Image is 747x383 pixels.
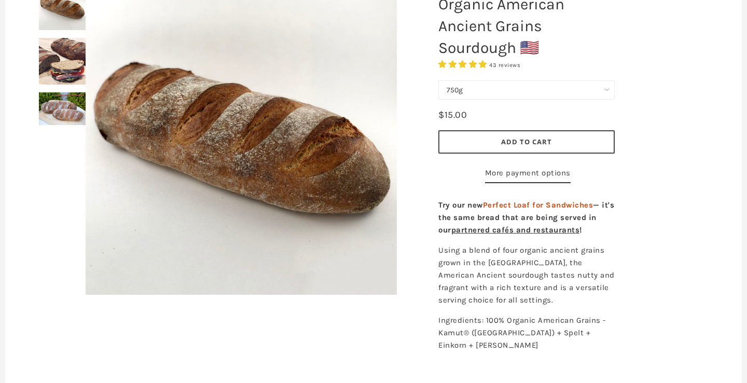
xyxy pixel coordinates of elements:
button: Add to Cart [438,130,615,154]
img: Organic American Ancient Grains Sourdough 🇺🇸 [39,38,86,85]
span: Using a blend of four organic ancient grains grown in the [GEOGRAPHIC_DATA], the American Ancient... [438,245,615,305]
span: 43 reviews [489,62,520,69]
span: Add to Cart [501,137,552,146]
span: Perfect Loaf for Sandwiches [483,200,593,210]
img: Organic American Ancient Grains Sourdough 🇺🇸 [39,92,86,125]
span: 4.93 stars [438,60,489,69]
span: Ingredients: 100% Organic American Grains - Kamut® ([GEOGRAPHIC_DATA]) + Spelt + Einkorn + [PERSO... [438,316,606,350]
strong: Try our new — it's the same bread that are being served in our ! [438,200,614,235]
a: partnered cafés and restaurants [451,225,580,235]
div: $15.00 [438,107,467,122]
a: More payment options [485,167,571,183]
